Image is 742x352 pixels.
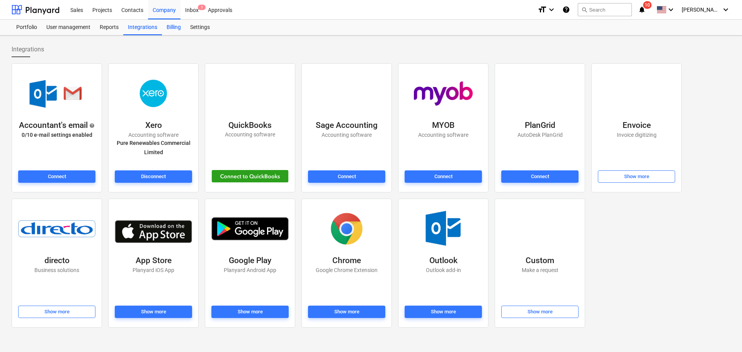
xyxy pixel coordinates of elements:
a: Reports [95,20,123,35]
img: outlook.jpg [414,209,472,248]
p: Accounting software [115,131,192,139]
a: Integrations [123,20,162,35]
button: Show more [211,306,289,318]
p: Google Chrome Extension [316,266,378,274]
p: Accounting software [225,131,275,138]
div: Accountant's email [19,120,95,131]
p: Make a request [522,266,558,274]
button: Disconnect [115,170,192,183]
p: 0 / 10 e-mail settings enabled [22,131,92,139]
a: Settings [185,20,214,35]
p: QuickBooks [228,120,272,131]
div: Connect [48,172,66,181]
button: Search [578,3,632,16]
p: Business solutions [34,266,79,274]
img: directo.png [18,220,95,237]
a: User management [42,20,95,35]
img: play_store.png [211,217,289,240]
div: Show more [528,308,553,316]
span: 1 [198,5,206,10]
p: PlanGrid [525,120,555,131]
p: Google Play [229,255,271,266]
i: keyboard_arrow_down [666,5,676,14]
img: myob_logo.png [407,74,480,113]
span: [PERSON_NAME] [682,7,720,13]
p: Outlook add-in [426,266,461,274]
button: Connect [18,170,95,183]
i: notifications [638,5,646,14]
div: Connect [434,172,453,181]
p: AutoDesk PlanGrid [517,131,563,139]
p: Accounting software [418,131,468,139]
button: Show more [308,306,385,318]
div: Show more [44,308,70,316]
p: Pure Renewables Commercial Limited [115,139,192,157]
span: search [581,7,587,13]
img: plangrid.svg [501,84,579,103]
i: Knowledge base [562,5,570,14]
div: Connect [338,172,356,181]
p: Invoice digitizing [617,131,657,139]
span: Integrations [12,45,44,54]
div: Disconnect [141,172,166,181]
img: quickbooks.svg [211,81,289,106]
span: 10 [643,1,652,9]
a: Billing [162,20,185,35]
div: Show more [431,308,456,316]
div: Show more [141,308,166,316]
div: Show more [334,308,359,316]
button: Show more [501,306,579,318]
p: App Store [136,255,172,266]
p: Xero [145,120,162,131]
p: MYOB [432,120,454,131]
i: keyboard_arrow_down [547,5,556,14]
p: Envoice [623,120,651,131]
i: format_size [538,5,547,14]
button: Show more [115,306,192,318]
p: Accounting software [322,131,372,139]
img: sage_accounting.svg [308,85,385,102]
div: Show more [238,308,263,316]
img: app_store.jpg [115,214,192,243]
img: chrome.png [327,209,366,248]
i: keyboard_arrow_down [721,5,730,14]
button: Show more [405,306,482,318]
span: help [88,123,95,128]
p: Sage Accounting [316,120,378,131]
button: Connect [308,170,385,183]
img: envoice.svg [606,86,667,101]
button: Connect [501,170,579,183]
button: Connect [405,170,482,183]
p: Custom [526,255,554,266]
img: xero.png [126,74,181,113]
img: accountant-email.png [22,74,91,113]
button: Show more [598,170,675,183]
p: Planyard Android App [224,266,276,274]
button: Show more [18,306,95,318]
p: Planyard iOS App [133,266,174,274]
p: Chrome [332,255,361,266]
iframe: Chat Widget [703,315,742,352]
a: Portfolio [12,20,42,35]
p: Outlook [429,255,458,266]
p: directo [44,255,70,266]
div: Connect [531,172,549,181]
div: Show more [624,172,649,181]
